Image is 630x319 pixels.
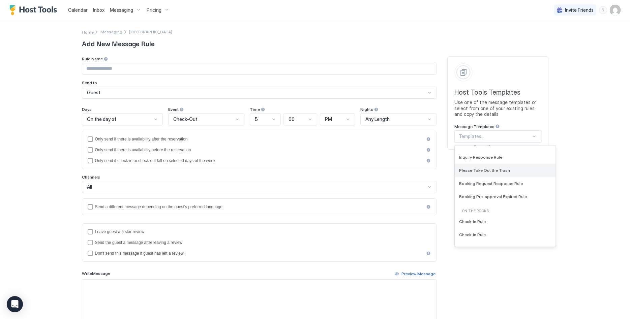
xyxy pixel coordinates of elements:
[100,29,122,34] span: Messaging
[82,271,110,276] span: Write Message
[599,6,607,14] div: menu
[82,56,103,61] span: Rule Name
[454,124,494,129] span: Message Templates
[95,158,424,163] div: Only send if check-in or check-out fall on selected days of the week
[82,63,436,74] input: Input Field
[100,29,122,34] div: Breadcrumb
[88,251,431,256] div: disableMessageAfterReview
[168,107,179,112] span: Event
[88,240,431,245] div: sendMessageAfterLeavingReview
[610,5,621,15] div: User profile
[88,158,431,163] div: isLimited
[82,80,97,85] span: Send to
[82,28,94,35] div: Breadcrumb
[459,219,486,224] span: Check-In Rule
[82,107,92,112] span: Days
[173,116,198,122] span: Check-Out
[7,296,23,312] div: Open Intercom Messenger
[289,116,295,122] span: 00
[93,6,104,13] a: Inbox
[95,204,424,209] div: Send a different message depending on the guest's preferred language
[82,174,100,180] span: Channels
[459,181,523,186] span: Booking Request Response Rule
[459,155,502,160] span: Inquiry Response Rule
[88,229,431,234] div: reviewEnabled
[95,240,431,245] div: Send the guest a message after leaving a review
[454,99,541,117] span: Use one of the message templates or select from one of your existing rules and copy the details
[459,194,527,199] span: Booking Pre-approval Expired Rule
[360,107,373,112] span: Nights
[93,7,104,13] span: Inbox
[565,7,594,13] span: Invite Friends
[68,6,88,13] a: Calendar
[458,209,553,214] div: On The Rocks
[87,116,116,122] span: On the day of
[394,270,437,278] button: Preview Message
[459,232,486,237] span: Check-In Rule
[110,7,133,13] span: Messaging
[88,136,431,142] div: afterReservation
[325,116,332,122] span: PM
[95,229,431,234] div: Leave guest a 5 star review
[82,28,94,35] a: Home
[9,5,60,15] a: Host Tools Logo
[88,204,431,210] div: languagesEnabled
[82,30,94,35] span: Home
[95,148,424,152] div: Only send if there is availability before the reservation
[454,88,541,97] span: Host Tools Templates
[401,271,436,277] div: Preview Message
[95,251,424,256] div: Don't send this message if guest has left a review.
[365,116,390,122] span: Any Length
[459,168,510,173] span: Please Take Out the Trash
[129,29,172,34] span: Breadcrumb
[87,90,100,96] span: Guest
[82,38,548,48] span: Add New Message Rule
[250,107,260,112] span: Time
[68,7,88,13] span: Calendar
[87,184,92,190] span: All
[255,116,258,122] span: 5
[88,147,431,153] div: beforeReservation
[147,7,161,13] span: Pricing
[95,137,424,141] div: Only send if there is availability after the reservation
